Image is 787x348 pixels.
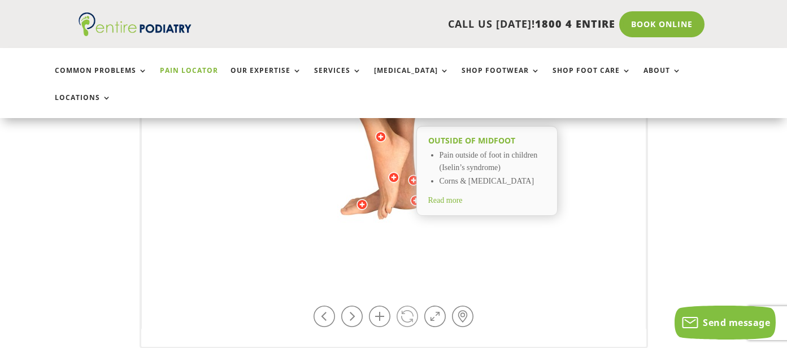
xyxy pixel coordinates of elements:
[440,149,546,175] li: Pain outside of foot in children (Iselin’s syndrome)
[314,67,362,91] a: Services
[341,306,363,327] a: Rotate right
[553,67,631,91] a: Shop Foot Care
[643,67,681,91] a: About
[440,175,546,189] li: Corns & [MEDICAL_DATA]
[428,196,463,205] span: Read more
[397,306,418,327] a: Play / Stop
[462,67,540,91] a: Shop Footwear
[223,17,615,32] p: CALL US [DATE]!
[703,316,770,329] span: Send message
[374,67,449,91] a: [MEDICAL_DATA]
[619,11,705,37] a: Book Online
[55,94,111,118] a: Locations
[314,306,335,327] a: Rotate left
[424,306,446,327] a: Full Screen on / off
[160,67,218,91] a: Pain Locator
[79,12,192,36] img: logo (1)
[428,135,546,146] h2: Outside of midfoot
[416,126,558,228] a: Outside of midfoot Pain outside of foot in children (Iselin’s syndrome) Corns & [MEDICAL_DATA] Re...
[55,67,147,91] a: Common Problems
[79,27,192,38] a: Entire Podiatry
[535,17,615,31] span: 1800 4 ENTIRE
[231,67,302,91] a: Our Expertise
[369,306,390,327] a: Zoom in / out
[675,306,776,340] button: Send message
[452,306,473,327] a: Hot-spots on / off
